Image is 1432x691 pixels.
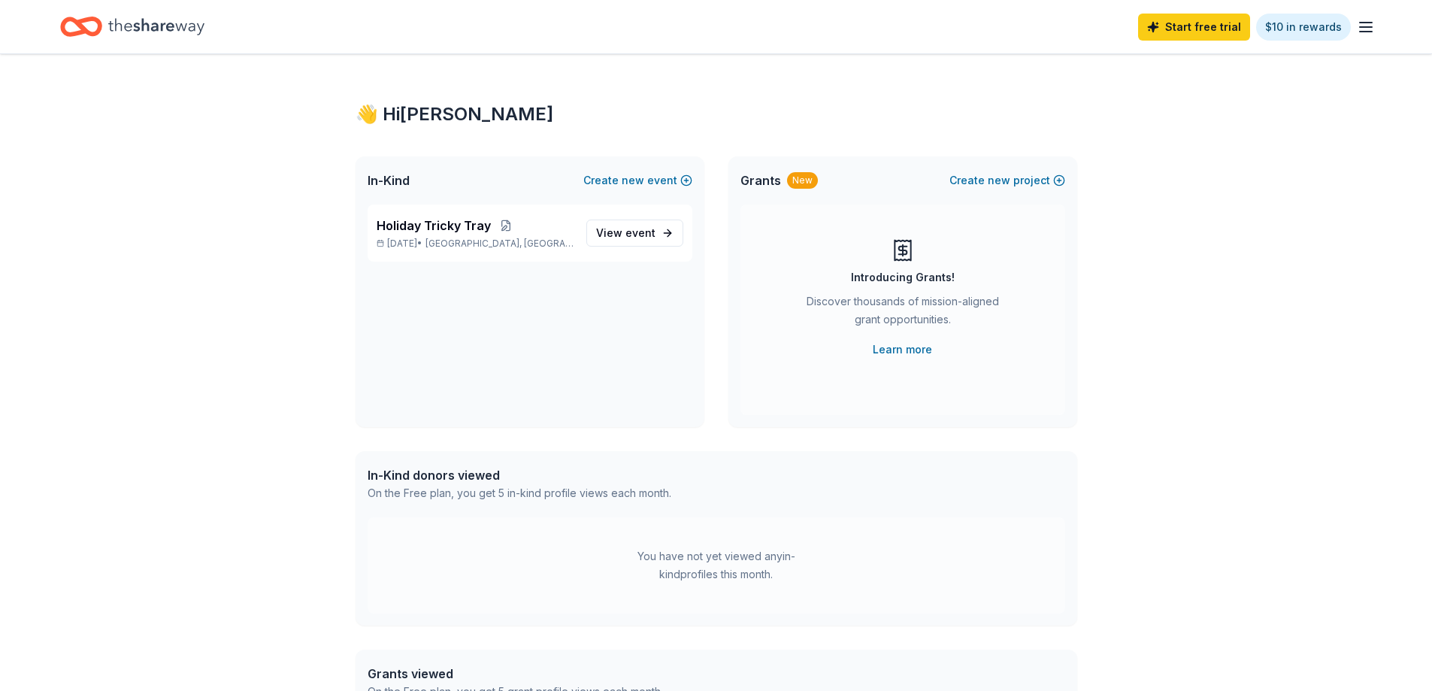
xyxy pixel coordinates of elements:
[787,172,818,189] div: New
[60,9,204,44] a: Home
[873,341,932,359] a: Learn more
[622,547,810,583] div: You have not yet viewed any in-kind profiles this month.
[949,171,1065,189] button: Createnewproject
[625,226,655,239] span: event
[801,292,1005,335] div: Discover thousands of mission-aligned grant opportunities.
[583,171,692,189] button: Createnewevent
[622,171,644,189] span: new
[368,665,663,683] div: Grants viewed
[740,171,781,189] span: Grants
[1256,14,1351,41] a: $10 in rewards
[368,171,410,189] span: In-Kind
[596,224,655,242] span: View
[1138,14,1250,41] a: Start free trial
[377,217,491,235] span: Holiday Tricky Tray
[988,171,1010,189] span: new
[368,484,671,502] div: On the Free plan, you get 5 in-kind profile views each month.
[368,466,671,484] div: In-Kind donors viewed
[356,102,1077,126] div: 👋 Hi [PERSON_NAME]
[851,268,955,286] div: Introducing Grants!
[586,220,683,247] a: View event
[425,238,574,250] span: [GEOGRAPHIC_DATA], [GEOGRAPHIC_DATA]
[377,238,574,250] p: [DATE] •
